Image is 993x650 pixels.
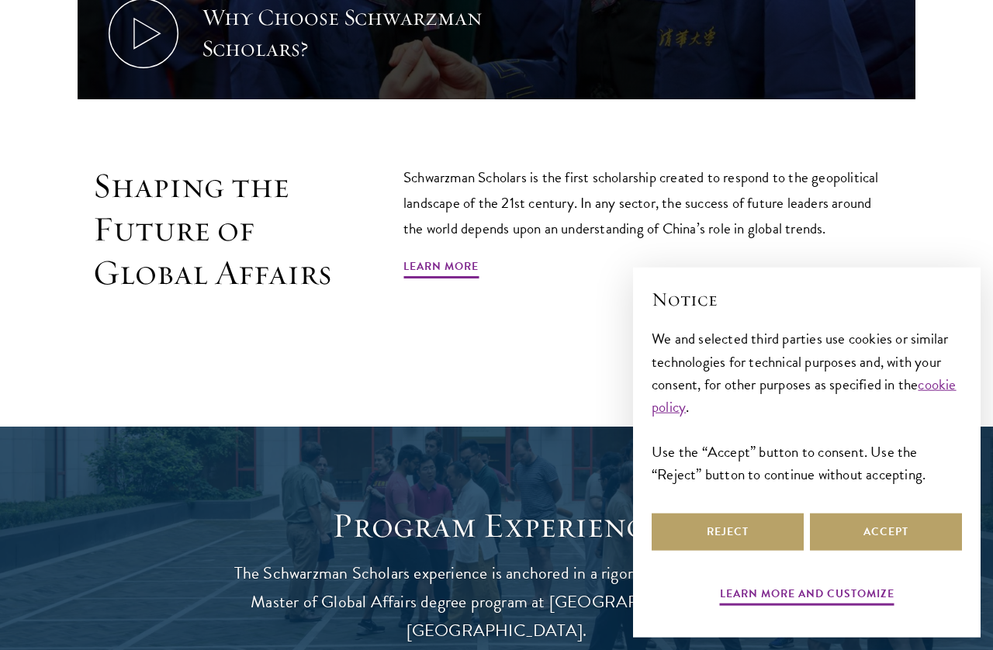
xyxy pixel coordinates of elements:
[652,373,957,418] a: cookie policy
[202,2,489,64] div: Why Choose Schwarzman Scholars?
[810,513,962,551] button: Accept
[652,286,962,313] h2: Notice
[403,257,479,281] a: Learn More
[217,559,776,645] p: The Schwarzman Scholars experience is anchored in a rigorous and immersive Master of Global Affai...
[93,164,334,294] h2: Shaping the Future of Global Affairs
[403,164,892,241] p: Schwarzman Scholars is the first scholarship created to respond to the geopolitical landscape of ...
[652,513,804,551] button: Reject
[720,584,894,608] button: Learn more and customize
[217,504,776,548] h1: Program Experience
[652,327,962,485] div: We and selected third parties use cookies or similar technologies for technical purposes and, wit...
